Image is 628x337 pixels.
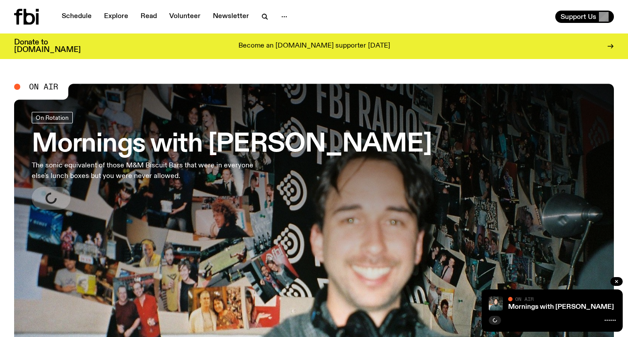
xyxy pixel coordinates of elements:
[489,296,503,311] img: Radio presenter Ben Hansen sits in front of a wall of photos and an fbi radio sign. Film photo. B...
[32,132,432,157] h3: Mornings with [PERSON_NAME]
[14,39,81,54] h3: Donate to [DOMAIN_NAME]
[555,11,614,23] button: Support Us
[56,11,97,23] a: Schedule
[238,42,390,50] p: Become an [DOMAIN_NAME] supporter [DATE]
[515,296,534,302] span: On Air
[164,11,206,23] a: Volunteer
[29,83,58,91] span: On Air
[99,11,134,23] a: Explore
[208,11,254,23] a: Newsletter
[32,112,73,123] a: On Rotation
[32,112,432,210] a: Mornings with [PERSON_NAME]The sonic equivalent of those M&M Biscuit Bars that were in everyone e...
[36,114,69,121] span: On Rotation
[508,304,614,311] a: Mornings with [PERSON_NAME]
[135,11,162,23] a: Read
[561,13,596,21] span: Support Us
[32,160,257,181] p: The sonic equivalent of those M&M Biscuit Bars that were in everyone else's lunch boxes but you w...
